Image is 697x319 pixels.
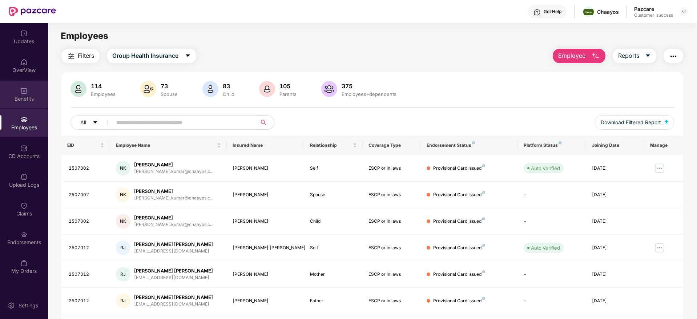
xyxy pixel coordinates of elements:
div: 2507002 [69,218,104,225]
img: svg+xml;base64,PHN2ZyBpZD0iRW1wbG95ZWVzIiB4bWxucz0iaHR0cDovL3d3dy53My5vcmcvMjAwMC9zdmciIHdpZHRoPS... [20,116,28,123]
div: Self [310,245,356,251]
div: [PERSON_NAME] [134,188,213,195]
div: [PERSON_NAME] [PERSON_NAME] [233,245,299,251]
div: [PERSON_NAME] [PERSON_NAME] [134,241,213,248]
img: chaayos.jpeg [583,9,594,15]
img: svg+xml;base64,PHN2ZyB4bWxucz0iaHR0cDovL3d3dy53My5vcmcvMjAwMC9zdmciIHdpZHRoPSI4IiBoZWlnaHQ9IjgiIH... [482,191,485,194]
img: svg+xml;base64,PHN2ZyBpZD0iQ0RfQWNjb3VudHMiIGRhdGEtbmFtZT0iQ0QgQWNjb3VudHMiIHhtbG5zPSJodHRwOi8vd3... [20,145,28,152]
img: svg+xml;base64,PHN2ZyBpZD0iVXBsb2FkX0xvZ3MiIGRhdGEtbmFtZT0iVXBsb2FkIExvZ3MiIHhtbG5zPSJodHRwOi8vd3... [20,173,28,181]
button: Filters [61,49,100,63]
div: 83 [221,82,236,90]
img: svg+xml;base64,PHN2ZyB4bWxucz0iaHR0cDovL3d3dy53My5vcmcvMjAwMC9zdmciIHhtbG5zOnhsaW5rPSJodHRwOi8vd3... [259,81,275,97]
img: svg+xml;base64,PHN2ZyBpZD0iRHJvcGRvd24tMzJ4MzIiIHhtbG5zPSJodHRwOi8vd3d3LnczLm9yZy8yMDAwL3N2ZyIgd2... [681,9,687,15]
img: svg+xml;base64,PHN2ZyB4bWxucz0iaHR0cDovL3d3dy53My5vcmcvMjAwMC9zdmciIHdpZHRoPSIyNCIgaGVpZ2h0PSIyNC... [67,52,76,61]
div: Provisional Card Issued [433,298,485,304]
div: Provisional Card Issued [433,218,485,225]
span: Employees [61,31,108,41]
div: ESCP or in laws [368,218,415,225]
div: Auto Verified [531,244,560,251]
button: Download Filtered Report [595,115,674,130]
div: Provisional Card Issued [433,271,485,278]
div: 2507012 [69,245,104,251]
img: svg+xml;base64,PHN2ZyB4bWxucz0iaHR0cDovL3d3dy53My5vcmcvMjAwMC9zdmciIHhtbG5zOnhsaW5rPSJodHRwOi8vd3... [140,81,156,97]
div: Mother [310,271,356,278]
div: [PERSON_NAME] [233,218,299,225]
div: Auto Verified [531,165,560,172]
button: Employee [553,49,605,63]
button: Allcaret-down [70,115,115,130]
td: - [518,182,586,208]
div: NK [116,187,130,202]
div: Spouse [310,191,356,198]
div: [DATE] [592,271,638,278]
div: [EMAIL_ADDRESS][DOMAIN_NAME] [134,248,213,255]
img: svg+xml;base64,PHN2ZyBpZD0iQmVuZWZpdHMiIHhtbG5zPSJodHRwOi8vd3d3LnczLm9yZy8yMDAwL3N2ZyIgd2lkdGg9Ij... [20,87,28,94]
div: 73 [159,82,179,90]
img: svg+xml;base64,PHN2ZyB4bWxucz0iaHR0cDovL3d3dy53My5vcmcvMjAwMC9zdmciIHhtbG5zOnhsaW5rPSJodHRwOi8vd3... [591,52,600,61]
span: caret-down [185,53,191,59]
div: [PERSON_NAME] [PERSON_NAME] [134,267,213,274]
div: 2507002 [69,165,104,172]
div: Customer_success [634,12,673,18]
span: Download Filtered Report [601,118,661,126]
span: Employee [558,51,585,60]
div: ESCP or in laws [368,165,415,172]
div: 2507002 [69,191,104,198]
div: Child [221,91,236,97]
div: Employees+dependents [340,91,398,97]
div: ESCP or in laws [368,298,415,304]
img: svg+xml;base64,PHN2ZyB4bWxucz0iaHR0cDovL3d3dy53My5vcmcvMjAwMC9zdmciIHhtbG5zOnhsaW5rPSJodHRwOi8vd3... [321,81,337,97]
img: svg+xml;base64,PHN2ZyB4bWxucz0iaHR0cDovL3d3dy53My5vcmcvMjAwMC9zdmciIHdpZHRoPSI4IiBoZWlnaHQ9IjgiIH... [482,164,485,167]
div: Spouse [159,91,179,97]
div: Self [310,165,356,172]
div: [PERSON_NAME].kumar@chaayos.c... [134,195,213,202]
div: Settings [16,302,40,309]
img: svg+xml;base64,PHN2ZyBpZD0iSGVscC0zMngzMiIgeG1sbnM9Imh0dHA6Ly93d3cudzMub3JnLzIwMDAvc3ZnIiB3aWR0aD... [533,9,541,16]
img: svg+xml;base64,PHN2ZyBpZD0iU2V0dGluZy0yMHgyMCIgeG1sbnM9Imh0dHA6Ly93d3cudzMub3JnLzIwMDAvc3ZnIiB3aW... [8,302,15,309]
div: [PERSON_NAME] [233,298,299,304]
div: NK [116,214,130,229]
div: [DATE] [592,218,638,225]
img: svg+xml;base64,PHN2ZyBpZD0iRW5kb3JzZW1lbnRzIiB4bWxucz0iaHR0cDovL3d3dy53My5vcmcvMjAwMC9zdmciIHdpZH... [20,231,28,238]
img: svg+xml;base64,PHN2ZyB4bWxucz0iaHR0cDovL3d3dy53My5vcmcvMjAwMC9zdmciIHhtbG5zOnhsaW5rPSJodHRwOi8vd3... [70,81,86,97]
div: ESCP or in laws [368,271,415,278]
div: [DATE] [592,245,638,251]
div: [PERSON_NAME] [PERSON_NAME] [134,294,213,301]
th: EID [61,136,110,155]
div: [PERSON_NAME].kumar@chaayos.c... [134,168,213,175]
div: RJ [116,241,130,255]
div: [DATE] [592,165,638,172]
div: Endorsement Status [427,142,512,148]
div: [PERSON_NAME] [233,191,299,198]
span: Relationship [310,142,351,148]
div: Employees [89,91,117,97]
img: svg+xml;base64,PHN2ZyB4bWxucz0iaHR0cDovL3d3dy53My5vcmcvMjAwMC9zdmciIHdpZHRoPSI4IiBoZWlnaHQ9IjgiIH... [482,270,485,273]
div: [EMAIL_ADDRESS][DOMAIN_NAME] [134,274,213,281]
div: Provisional Card Issued [433,245,485,251]
div: [EMAIL_ADDRESS][DOMAIN_NAME] [134,301,213,308]
img: svg+xml;base64,PHN2ZyB4bWxucz0iaHR0cDovL3d3dy53My5vcmcvMjAwMC9zdmciIHhtbG5zOnhsaW5rPSJodHRwOi8vd3... [202,81,218,97]
span: All [80,118,86,126]
button: search [256,115,274,130]
div: Get Help [544,9,561,15]
td: - [518,261,586,288]
img: svg+xml;base64,PHN2ZyB4bWxucz0iaHR0cDovL3d3dy53My5vcmcvMjAwMC9zdmciIHdpZHRoPSI4IiBoZWlnaHQ9IjgiIH... [559,141,561,144]
img: manageButton [654,162,665,174]
th: Employee Name [110,136,227,155]
img: svg+xml;base64,PHN2ZyBpZD0iQ2xhaW0iIHhtbG5zPSJodHRwOi8vd3d3LnczLm9yZy8yMDAwL3N2ZyIgd2lkdGg9IjIwIi... [20,202,28,209]
span: search [256,120,270,125]
span: caret-down [645,53,651,59]
img: svg+xml;base64,PHN2ZyBpZD0iTXlfT3JkZXJzIiBkYXRhLW5hbWU9Ik15IE9yZGVycyIgeG1sbnM9Imh0dHA6Ly93d3cudz... [20,259,28,267]
img: svg+xml;base64,PHN2ZyBpZD0iVXBkYXRlZCIgeG1sbnM9Imh0dHA6Ly93d3cudzMub3JnLzIwMDAvc3ZnIiB3aWR0aD0iMj... [20,30,28,37]
span: Reports [618,51,639,60]
img: svg+xml;base64,PHN2ZyB4bWxucz0iaHR0cDovL3d3dy53My5vcmcvMjAwMC9zdmciIHdpZHRoPSI4IiBoZWlnaHQ9IjgiIH... [472,141,475,144]
td: - [518,208,586,235]
th: Coverage Type [363,136,421,155]
div: RJ [116,294,130,308]
span: Filters [78,51,94,60]
div: NK [116,161,130,175]
div: ESCP or in laws [368,245,415,251]
span: Group Health Insurance [112,51,178,60]
div: [PERSON_NAME].kumar@chaayos.c... [134,221,213,228]
td: - [518,288,586,314]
